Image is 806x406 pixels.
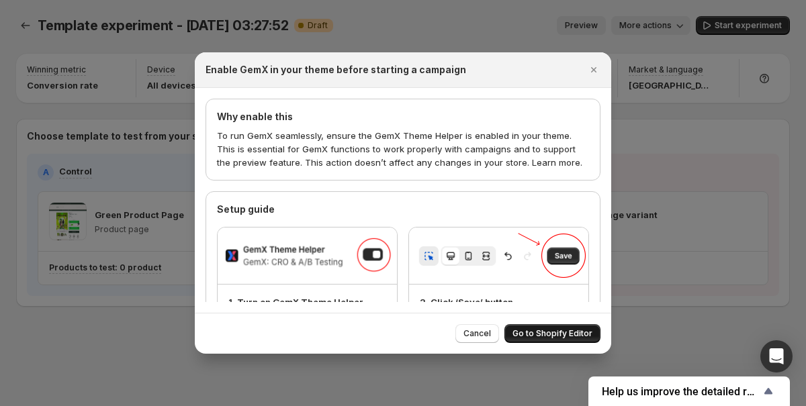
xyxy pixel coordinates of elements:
[409,227,588,284] img: 2. Click ‘Save’ button
[602,383,776,399] button: Show survey - Help us improve the detailed report for A/B campaigns
[218,227,397,284] img: 1. Turn on GemX Theme Helper
[217,129,589,169] p: To run GemX seamlessly, ensure the GemX Theme Helper is enabled in your theme. This is essential ...
[228,295,386,309] p: 1. Turn on GemX Theme Helper
[217,110,589,123] h4: Why enable this
[512,328,592,339] span: Go to Shopify Editor
[584,60,603,79] button: Close
[760,340,793,372] div: Open Intercom Messenger
[463,328,491,339] span: Cancel
[455,324,499,343] button: Cancel
[602,385,760,398] span: Help us improve the detailed report for A/B campaigns
[206,63,466,77] h2: Enable GemX in your theme before starting a campaign
[217,203,589,216] h4: Setup guide
[420,295,578,309] p: 2. Click ‘Save’ button
[504,324,600,343] button: Go to Shopify Editor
